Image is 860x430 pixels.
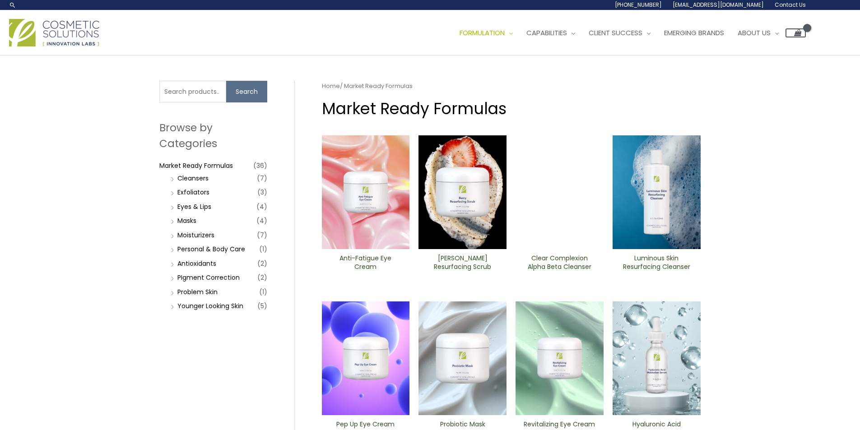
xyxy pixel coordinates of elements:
span: Emerging Brands [664,28,724,37]
img: Revitalizing ​Eye Cream [516,301,604,415]
nav: Site Navigation [446,19,806,46]
a: Anti-Fatigue Eye Cream [329,254,402,274]
h2: Clear Complexion Alpha Beta ​Cleanser [523,254,596,271]
span: (2) [257,271,267,284]
span: (7) [257,172,267,185]
img: Berry Resurfacing Scrub [418,135,507,249]
span: (7) [257,229,267,241]
h2: Browse by Categories [159,120,267,151]
span: (5) [257,300,267,312]
a: PIgment Correction [177,273,240,282]
a: Capabilities [520,19,582,46]
h2: [PERSON_NAME] Resurfacing Scrub [426,254,499,271]
h2: Anti-Fatigue Eye Cream [329,254,402,271]
nav: Breadcrumb [322,81,701,92]
a: Formulation [453,19,520,46]
img: Clear Complexion Alpha Beta ​Cleanser [516,135,604,249]
h1: Market Ready Formulas [322,97,701,120]
img: Luminous Skin Resurfacing ​Cleanser [613,135,701,249]
a: Market Ready Formulas [159,161,233,170]
span: Formulation [460,28,505,37]
h2: Luminous Skin Resurfacing ​Cleanser [620,254,693,271]
img: Pep Up Eye Cream [322,301,410,415]
span: Capabilities [526,28,567,37]
button: Search [226,81,267,102]
a: Eyes & Lips [177,202,211,211]
img: Anti Fatigue Eye Cream [322,135,410,249]
img: Cosmetic Solutions Logo [9,19,99,46]
span: (2) [257,257,267,270]
img: Hyaluronic moisturizer Serum [613,301,701,415]
a: Masks [177,216,196,225]
span: (36) [253,159,267,172]
span: Contact Us [775,1,806,9]
span: (1) [259,243,267,255]
span: [PHONE_NUMBER] [615,1,662,9]
a: Cleansers [177,174,209,183]
a: Luminous Skin Resurfacing ​Cleanser [620,254,693,274]
a: Antioxidants [177,259,216,268]
span: Client Success [589,28,642,37]
a: Exfoliators [177,188,209,197]
a: Client Success [582,19,657,46]
span: (4) [256,214,267,227]
img: Probiotic Mask [418,301,507,415]
span: [EMAIL_ADDRESS][DOMAIN_NAME] [673,1,764,9]
a: Home [322,82,340,90]
a: About Us [731,19,786,46]
a: Problem Skin [177,287,218,296]
a: Clear Complexion Alpha Beta ​Cleanser [523,254,596,274]
span: (1) [259,286,267,298]
a: Personal & Body Care [177,245,245,254]
a: View Shopping Cart, empty [786,28,806,37]
input: Search products… [159,81,226,102]
span: (3) [257,186,267,199]
a: [PERSON_NAME] Resurfacing Scrub [426,254,499,274]
a: Moisturizers [177,231,214,240]
a: Emerging Brands [657,19,731,46]
a: Younger Looking Skin [177,301,243,310]
span: (4) [256,200,267,213]
a: Search icon link [9,1,16,9]
span: About Us [738,28,771,37]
